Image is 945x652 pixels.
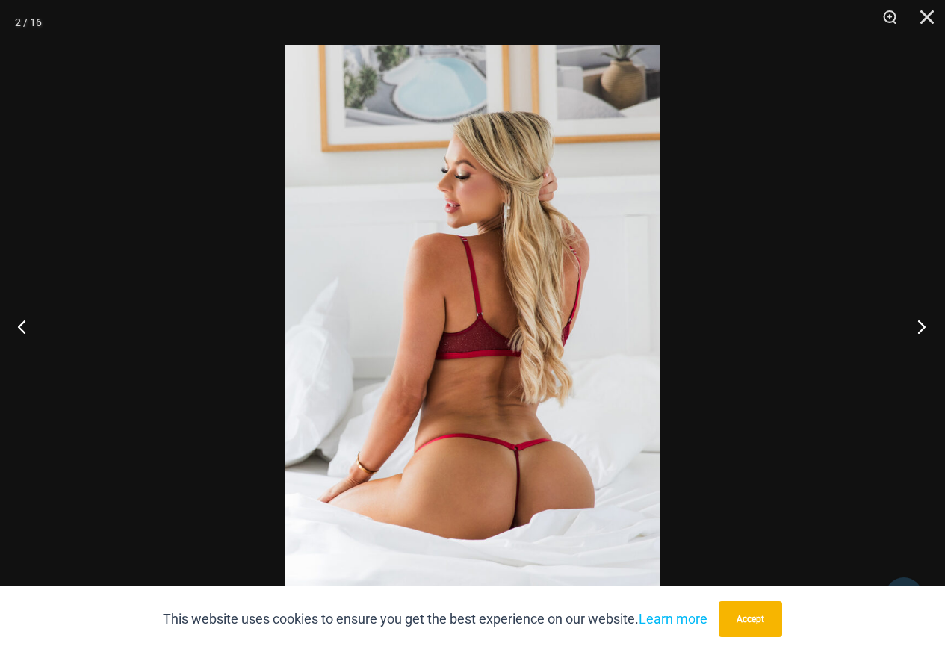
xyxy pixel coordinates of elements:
[15,11,42,34] div: 2 / 16
[719,601,782,637] button: Accept
[285,45,660,607] img: Guilty Pleasures Red 1045 Bra 689 Micro 06
[889,289,945,364] button: Next
[639,611,707,627] a: Learn more
[163,608,707,630] p: This website uses cookies to ensure you get the best experience on our website.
